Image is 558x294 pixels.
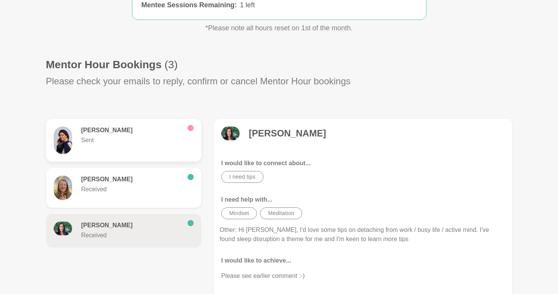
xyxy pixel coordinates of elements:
h1: Mentor Hour Bookings [46,58,178,71]
p: Other: Hi [PERSON_NAME], I'd love some tips on detaching from work / busy life / active mind. I'v... [220,225,506,244]
p: *Please note all hours reset on 1st of the month. [95,23,463,33]
p: I need help with... [221,195,505,204]
span: (3) [165,59,178,71]
p: I would like to connect about... [221,159,505,168]
h4: [PERSON_NAME] [249,128,326,139]
p: Please check your emails to reply, confirm or cancel Mentor Hour bookings [46,74,351,88]
p: I would like to achieve... [221,256,505,265]
p: Sent [81,136,181,145]
h6: [PERSON_NAME] [81,176,181,183]
p: Received [81,185,181,194]
h6: [PERSON_NAME] [81,222,181,229]
p: Please see earlier comment :-) [221,271,505,281]
h6: [PERSON_NAME] [81,126,181,134]
p: Received [81,231,181,240]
